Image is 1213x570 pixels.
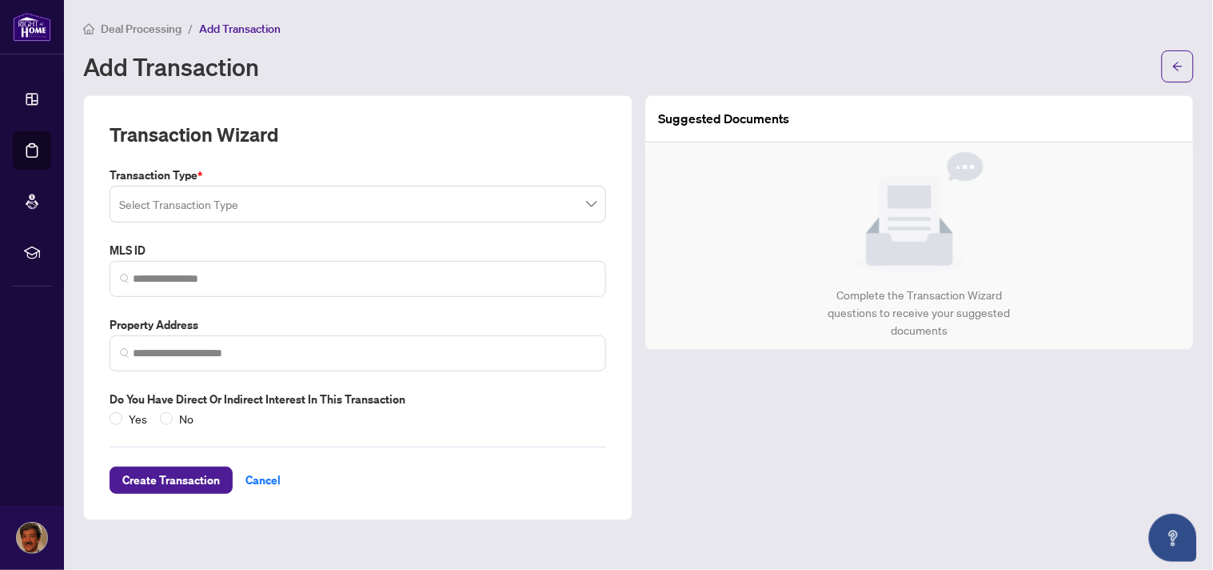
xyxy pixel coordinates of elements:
img: logo [13,12,51,42]
img: Profile Icon [17,523,47,553]
label: Do you have direct or indirect interest in this transaction [110,391,606,408]
button: Open asap [1149,514,1197,562]
span: home [83,23,94,34]
label: Property Address [110,316,606,334]
h2: Transaction Wizard [110,122,278,147]
label: Transaction Type [110,167,606,184]
label: MLS ID [110,242,606,259]
img: Null State Icon [856,152,984,274]
img: search_icon [120,274,130,283]
h1: Add Transaction [83,54,259,79]
span: Create Transaction [122,468,220,493]
button: Cancel [233,467,293,494]
li: / [188,19,193,38]
span: Add Transaction [199,22,281,36]
span: No [173,410,200,427]
div: Complete the Transaction Wizard questions to receive your suggested documents [811,287,1027,339]
button: Create Transaction [110,467,233,494]
span: arrow-left [1172,61,1183,72]
span: Deal Processing [101,22,182,36]
span: Cancel [245,468,281,493]
img: search_icon [120,348,130,358]
span: Yes [122,410,154,427]
article: Suggested Documents [659,109,790,129]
